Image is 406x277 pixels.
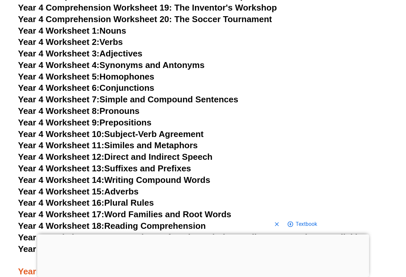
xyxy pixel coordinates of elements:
[18,187,104,196] span: Year 4 Worksheet 15:
[18,60,205,70] a: Year 4 Worksheet 4:Synonyms and Antonyms
[18,83,100,93] span: Year 4 Worksheet 6:
[18,175,104,185] span: Year 4 Worksheet 14:
[18,232,359,242] a: Year 4 Worksheet 19:Commonly Confused Words (Australian vs. American English)
[18,49,100,58] span: Year 4 Worksheet 3:
[18,163,104,173] span: Year 4 Worksheet 13:
[18,37,100,47] span: Year 4 Worksheet 2:
[18,14,272,24] a: Year 4 Comprehension Worksheet 20: The Soccer Tournament
[18,244,154,254] a: Year 4 Worksheet 20:Punctuation
[18,37,123,47] a: Year 4 Worksheet 2:Verbs
[18,187,139,196] a: Year 4 Worksheet 15:Adverbs
[18,3,277,13] a: Year 4 Comprehension Worksheet 19: The Inventor's Workshop
[18,209,231,219] a: Year 4 Worksheet 17:Word Families and Root Words
[18,83,155,93] a: Year 4 Worksheet 6:Conjunctions
[18,232,104,242] span: Year 4 Worksheet 19:
[18,26,100,36] span: Year 4 Worksheet 1:
[18,94,100,104] span: Year 4 Worksheet 7:
[18,198,154,208] a: Year 4 Worksheet 16:Plural Rules
[18,152,213,162] a: Year 4 Worksheet 12:Direct and Indirect Speech
[37,234,369,275] iframe: Advertisement
[18,106,100,116] span: Year 4 Worksheet 8:
[18,140,198,150] a: Year 4 Worksheet 11:Similes and Metaphors
[18,129,104,139] span: Year 4 Worksheet 10:
[18,163,191,173] a: Year 4 Worksheet 13:Suffixes and Prefixes
[18,140,104,150] span: Year 4 Worksheet 11:
[18,221,104,231] span: Year 4 Worksheet 18:
[18,26,126,36] a: Year 4 Worksheet 1:Nouns
[18,72,155,82] a: Year 4 Worksheet 5:Homophones
[18,94,239,104] a: Year 4 Worksheet 7:Simple and Compound Sentences
[18,221,206,231] a: Year 4 Worksheet 18:Reading Comprehension
[274,221,280,227] svg: Close shopping anchor
[18,118,100,127] span: Year 4 Worksheet 9:
[293,202,406,277] iframe: Chat Widget
[18,49,143,58] a: Year 4 Worksheet 3:Adjectives
[18,72,100,82] span: Year 4 Worksheet 5:
[18,60,100,70] span: Year 4 Worksheet 4:
[18,106,140,116] a: Year 4 Worksheet 8:Pronouns
[18,175,210,185] a: Year 4 Worksheet 14:Writing Compound Words
[18,152,104,162] span: Year 4 Worksheet 12:
[18,118,152,127] a: Year 4 Worksheet 9:Prepositions
[18,209,104,219] span: Year 4 Worksheet 17:
[18,198,104,208] span: Year 4 Worksheet 16:
[18,129,204,139] a: Year 4 Worksheet 10:Subject-Verb Agreement
[18,244,104,254] span: Year 4 Worksheet 20:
